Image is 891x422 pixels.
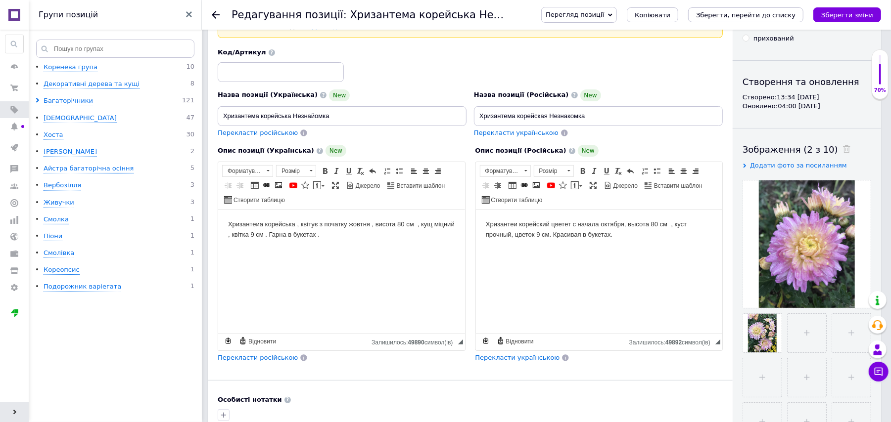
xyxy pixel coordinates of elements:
[182,96,194,106] span: 121
[44,80,140,89] div: Декоративні дерева та кущі
[743,76,871,88] div: Створення та оновлення
[625,166,636,176] a: Повернути (Ctrl+Z)
[458,339,463,344] span: Потягніть для зміни розмірів
[190,282,194,292] span: 1
[218,106,467,126] input: Наприклад, H&M жіноча сукня зелена 38 розмір вечірня максі з блискітками
[190,198,194,208] span: 3
[367,166,378,176] a: Повернути (Ctrl+Z)
[326,145,346,157] span: New
[629,337,715,346] div: Кiлькiсть символiв
[277,166,306,176] span: Розмір
[409,166,420,176] a: По лівому краю
[190,232,194,241] span: 1
[813,7,881,22] button: Зберегти зміни
[653,182,703,190] span: Вставити шаблон
[505,338,534,346] span: Відновити
[753,34,794,43] div: прихований
[320,166,330,176] a: Жирний (Ctrl+B)
[666,166,677,176] a: По лівому краю
[603,180,640,191] a: Джерело
[743,143,871,156] div: Зображення (2 з 10)
[743,102,871,111] div: Оновлено: 04:00 [DATE]
[186,63,194,72] span: 10
[386,180,447,191] a: Вставити шаблон
[395,182,445,190] span: Вставити шаблон
[44,181,81,190] div: Вербозілля
[36,40,194,58] input: Пошук по групах
[372,337,458,346] div: Кiлькiсть символiв
[190,147,194,157] span: 2
[558,180,568,191] a: Вставити іконку
[330,180,341,191] a: Максимізувати
[495,336,535,346] a: Відновити
[519,180,530,191] a: Вставити/Редагувати посилання (Ctrl+L)
[218,396,282,403] b: Особисті нотатки
[743,93,871,102] div: Створено: 13:34 [DATE]
[223,180,234,191] a: Зменшити відступ
[696,11,796,19] i: Зберегти, перейти до списку
[44,198,74,208] div: Живучки
[223,166,263,176] span: Форматування
[44,96,93,106] div: Багаторічники
[329,89,350,101] span: New
[261,180,272,191] a: Вставити/Редагувати посилання (Ctrl+L)
[312,23,353,31] a: Докладніше
[690,166,701,176] a: По правому краю
[475,147,566,154] span: Опис позиції (Російська)
[190,181,194,190] span: 3
[232,196,285,205] span: Створити таблицю
[480,166,521,176] span: Форматування
[872,87,888,94] div: 70%
[569,180,584,191] a: Вставити повідомлення
[480,165,531,177] a: Форматування
[288,180,299,191] a: Додати відео з YouTube
[186,130,194,140] span: 30
[612,182,638,190] span: Джерело
[355,166,366,176] a: Видалити форматування
[212,11,220,19] div: Повернутися назад
[394,166,405,176] a: Вставити/видалити маркований список
[44,147,97,157] div: [PERSON_NAME]
[577,166,588,176] a: Жирний (Ctrl+B)
[531,180,542,191] a: Зображення
[312,180,326,191] a: Вставити повідомлення
[869,362,889,381] button: Чат з покупцем
[343,166,354,176] a: Підкреслений (Ctrl+U)
[476,210,723,333] iframe: Редактор, E9CC3D09-0A1D-4CD3-AF7C-A9009876A4DC
[490,196,543,205] span: Створити таблицю
[678,166,689,176] a: По центру
[190,265,194,275] span: 1
[643,180,704,191] a: Вставити шаблон
[640,166,651,176] a: Вставити/видалити нумерований список
[44,164,134,173] div: Айстра багаторічна осіння
[474,106,723,126] input: Наприклад, H&M жіноча сукня зелена 38 розмір вечірня максі з блискітками
[534,165,574,177] a: Розмір
[688,7,803,22] button: Зберегти, перейти до списку
[218,354,298,361] span: Перекласти російською
[223,336,234,346] a: Зробити резервну копію зараз
[601,166,612,176] a: Підкреслений (Ctrl+U)
[44,63,97,72] div: Коренева група
[218,91,318,98] span: Назва позиції (Українська)
[247,338,276,346] span: Відновити
[237,336,278,346] a: Відновити
[190,164,194,173] span: 5
[474,91,569,98] span: Назва позиції (Російська)
[580,89,601,101] span: New
[218,210,465,333] iframe: Редактор, 6D72FB24-7F01-4121-A15B-F73EBBD2A5ED
[44,215,69,224] div: Смолка
[475,354,560,361] span: Перекласти українською
[44,232,62,241] div: Піони
[218,129,298,136] span: Перекласти російською
[589,166,600,176] a: Курсив (Ctrl+I)
[276,165,316,177] a: Розмір
[190,249,194,258] span: 1
[507,180,518,191] a: Таблиця
[44,282,121,292] div: Подорожник варіегата
[354,182,380,190] span: Джерело
[613,166,624,176] a: Видалити форматування
[222,165,273,177] a: Форматування
[218,147,314,154] span: Опис позиції (Українська)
